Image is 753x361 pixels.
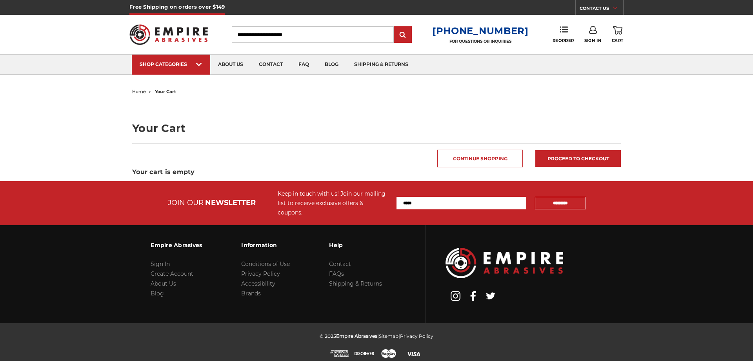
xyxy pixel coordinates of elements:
[446,248,563,278] img: Empire Abrasives Logo Image
[553,26,574,43] a: Reorder
[140,61,202,67] div: SHOP CATEGORIES
[379,333,398,339] a: Sitemap
[553,38,574,43] span: Reorder
[320,331,433,341] p: © 2025 | |
[151,260,170,268] a: Sign In
[129,19,208,50] img: Empire Abrasives
[151,270,193,277] a: Create Account
[580,4,623,15] a: CONTACT US
[612,38,624,43] span: Cart
[132,89,146,94] a: home
[584,38,601,43] span: Sign In
[317,55,346,75] a: blog
[132,167,621,177] h3: Your cart is empty
[251,55,291,75] a: contact
[241,270,280,277] a: Privacy Policy
[432,25,529,37] a: [PHONE_NUMBER]
[329,270,344,277] a: FAQs
[210,55,251,75] a: about us
[151,280,176,287] a: About Us
[278,189,389,217] div: Keep in touch with us! Join our mailing list to receive exclusive offers & coupons.
[241,280,275,287] a: Accessibility
[241,237,290,253] h3: Information
[205,198,256,207] span: NEWSLETTER
[151,237,202,253] h3: Empire Abrasives
[336,333,377,339] span: Empire Abrasives
[329,280,382,287] a: Shipping & Returns
[241,260,290,268] a: Conditions of Use
[535,150,621,167] a: Proceed to checkout
[155,89,176,94] span: your cart
[432,39,529,44] p: FOR QUESTIONS OR INQUIRIES
[132,123,621,134] h1: Your Cart
[151,290,164,297] a: Blog
[329,260,351,268] a: Contact
[168,198,204,207] span: JOIN OUR
[346,55,416,75] a: shipping & returns
[329,237,382,253] h3: Help
[395,27,411,43] input: Submit
[437,150,523,167] a: Continue Shopping
[291,55,317,75] a: faq
[612,26,624,43] a: Cart
[241,290,261,297] a: Brands
[400,333,433,339] a: Privacy Policy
